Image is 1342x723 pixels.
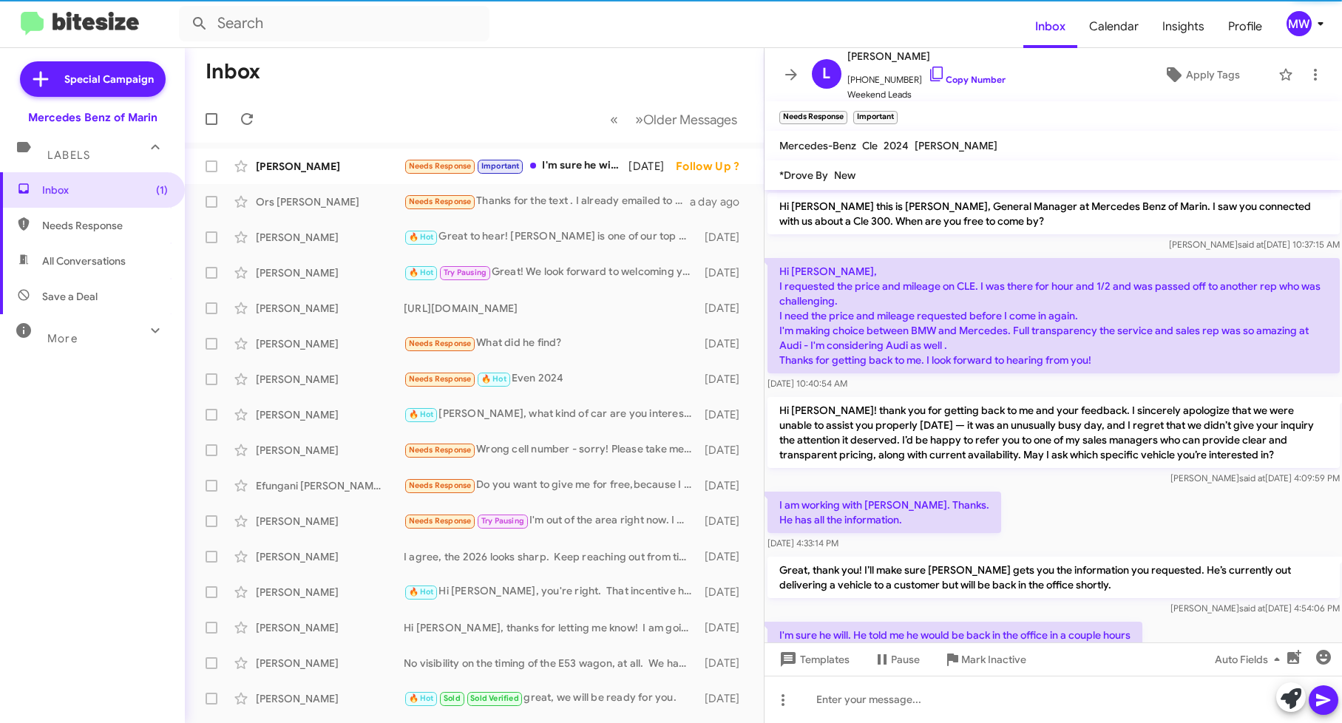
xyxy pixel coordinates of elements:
[1215,646,1286,673] span: Auto Fields
[42,254,126,268] span: All Conversations
[409,445,472,455] span: Needs Response
[404,512,699,529] div: I'm out of the area right now. I won't be back until next week.
[847,65,1006,87] span: [PHONE_NUMBER]
[404,690,699,707] div: great, we will be ready for you.
[404,406,699,423] div: [PERSON_NAME], what kind of car are you interested in? Also, what is your availability for this w...
[699,514,752,529] div: [DATE]
[928,74,1006,85] a: Copy Number
[699,372,752,387] div: [DATE]
[779,111,847,124] small: Needs Response
[444,693,461,703] span: Sold
[404,477,699,494] div: Do you want to give me for free,because I did not conect with anybody
[179,6,489,41] input: Search
[699,301,752,316] div: [DATE]
[626,104,746,135] button: Next
[834,169,855,182] span: New
[409,516,472,526] span: Needs Response
[1186,61,1240,88] span: Apply Tags
[699,585,752,600] div: [DATE]
[853,111,898,124] small: Important
[767,557,1340,598] p: Great, thank you! I’ll make sure [PERSON_NAME] gets you the information you requested. He’s curre...
[481,516,524,526] span: Try Pausing
[404,441,699,458] div: Wrong cell number - sorry! Please take me off your list. Thank you!
[28,110,157,125] div: Mercedes Benz of Marin
[779,139,856,152] span: Mercedes-Benz
[256,407,404,422] div: [PERSON_NAME]
[1238,472,1264,483] span: said at
[409,587,434,597] span: 🔥 Hot
[643,112,737,128] span: Older Messages
[1023,5,1077,48] span: Inbox
[481,374,506,384] span: 🔥 Hot
[256,585,404,600] div: [PERSON_NAME]
[481,161,520,171] span: Important
[1216,5,1274,48] a: Profile
[404,656,699,671] div: No visibility on the timing of the E53 wagon, at all. We have several E450's.
[610,110,618,129] span: «
[256,194,404,209] div: Ors [PERSON_NAME]
[470,693,519,703] span: Sold Verified
[256,301,404,316] div: [PERSON_NAME]
[64,72,154,86] span: Special Campaign
[42,218,168,233] span: Needs Response
[1170,472,1339,483] span: [PERSON_NAME] [DATE] 4:09:59 PM
[861,646,932,673] button: Pause
[47,149,90,162] span: Labels
[409,232,434,242] span: 🔥 Hot
[767,492,1001,533] p: I am working with [PERSON_NAME]. Thanks. He has all the information.
[409,693,434,703] span: 🔥 Hot
[767,537,838,549] span: [DATE] 4:33:14 PM
[601,104,627,135] button: Previous
[961,646,1026,673] span: Mark Inactive
[409,374,472,384] span: Needs Response
[404,193,690,210] div: Thanks for the text . I already emailed to [PERSON_NAME]
[409,339,472,348] span: Needs Response
[256,691,404,706] div: [PERSON_NAME]
[256,372,404,387] div: [PERSON_NAME]
[404,157,628,174] div: I'm sure he will. He told me he would be back in the office in a couple hours
[699,691,752,706] div: [DATE]
[47,332,78,345] span: More
[699,230,752,245] div: [DATE]
[1150,5,1216,48] a: Insights
[444,268,487,277] span: Try Pausing
[628,159,676,174] div: [DATE]
[699,407,752,422] div: [DATE]
[20,61,166,97] a: Special Campaign
[767,258,1340,373] p: Hi [PERSON_NAME], I requested the price and mileage on CLE. I was there for hour and 1/2 and was ...
[404,370,699,387] div: Even 2024
[404,301,699,316] div: [URL][DOMAIN_NAME]
[676,159,751,174] div: Follow Up ?
[409,268,434,277] span: 🔥 Hot
[767,193,1340,234] p: Hi [PERSON_NAME] this is [PERSON_NAME], General Manager at Mercedes Benz of Marin. I saw you conn...
[847,87,1006,102] span: Weekend Leads
[822,62,830,86] span: L
[256,478,404,493] div: Efungani [PERSON_NAME] [PERSON_NAME]
[932,646,1038,673] button: Mark Inactive
[256,230,404,245] div: [PERSON_NAME]
[404,549,699,564] div: I agree, the 2026 looks sharp. Keep reaching out from time to time.
[779,169,828,182] span: *Drove By
[1077,5,1150,48] a: Calendar
[699,549,752,564] div: [DATE]
[256,620,404,635] div: [PERSON_NAME]
[767,397,1340,468] p: Hi [PERSON_NAME]! thank you for getting back to me and your feedback. I sincerely apologize that ...
[776,646,850,673] span: Templates
[699,656,752,671] div: [DATE]
[767,378,847,389] span: [DATE] 10:40:54 AM
[404,583,699,600] div: Hi [PERSON_NAME], you're right. That incentive has expired. To be [PERSON_NAME], most of our Hybr...
[1203,646,1298,673] button: Auto Fields
[1238,602,1264,614] span: said at
[206,60,260,84] h1: Inbox
[409,197,472,206] span: Needs Response
[409,410,434,419] span: 🔥 Hot
[256,443,404,458] div: [PERSON_NAME]
[602,104,746,135] nav: Page navigation example
[409,161,472,171] span: Needs Response
[891,646,920,673] span: Pause
[1170,602,1339,614] span: [PERSON_NAME] [DATE] 4:54:06 PM
[409,481,472,490] span: Needs Response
